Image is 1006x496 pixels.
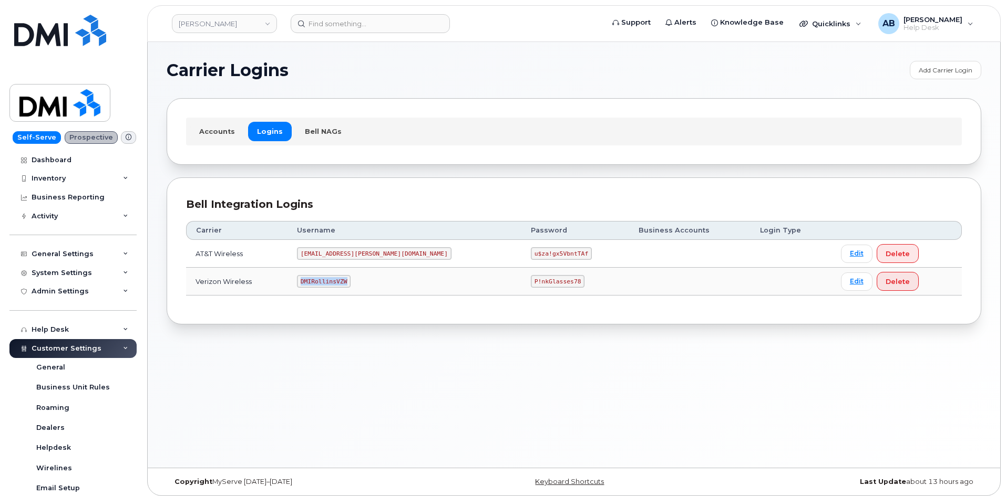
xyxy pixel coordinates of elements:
div: about 13 hours ago [710,478,981,486]
code: P!nkGlasses78 [531,275,584,288]
strong: Last Update [860,478,906,486]
span: Carrier Logins [167,62,289,78]
code: u$za!gx5VbntTAf [531,247,592,260]
th: Username [288,221,521,240]
span: Delete [886,277,910,287]
th: Carrier [186,221,288,240]
a: Accounts [190,122,244,141]
div: Bell Integration Logins [186,197,962,212]
a: Bell NAGs [296,122,351,141]
td: AT&T Wireless [186,240,288,268]
a: Edit [841,272,872,291]
code: DMIRollinsVZW [297,275,351,288]
a: Logins [248,122,292,141]
div: MyServe [DATE]–[DATE] [167,478,438,486]
span: Delete [886,249,910,259]
button: Delete [877,272,919,291]
a: Keyboard Shortcuts [535,478,604,486]
strong: Copyright [174,478,212,486]
th: Business Accounts [629,221,751,240]
code: [EMAIL_ADDRESS][PERSON_NAME][DOMAIN_NAME] [297,247,451,260]
td: Verizon Wireless [186,268,288,296]
a: Edit [841,245,872,263]
a: Add Carrier Login [910,61,981,79]
th: Password [521,221,629,240]
th: Login Type [751,221,832,240]
button: Delete [877,244,919,263]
